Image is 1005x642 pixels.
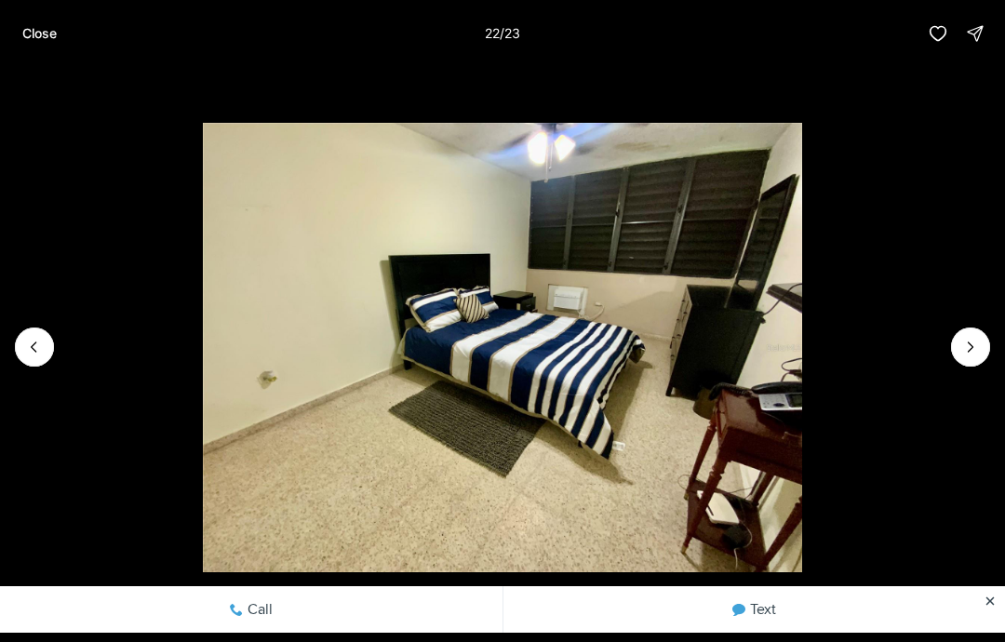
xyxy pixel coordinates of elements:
[11,15,68,52] button: Close
[22,26,57,41] p: Close
[951,328,990,367] button: Next slide
[485,25,520,41] p: 22 / 23
[15,328,54,367] button: Previous slide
